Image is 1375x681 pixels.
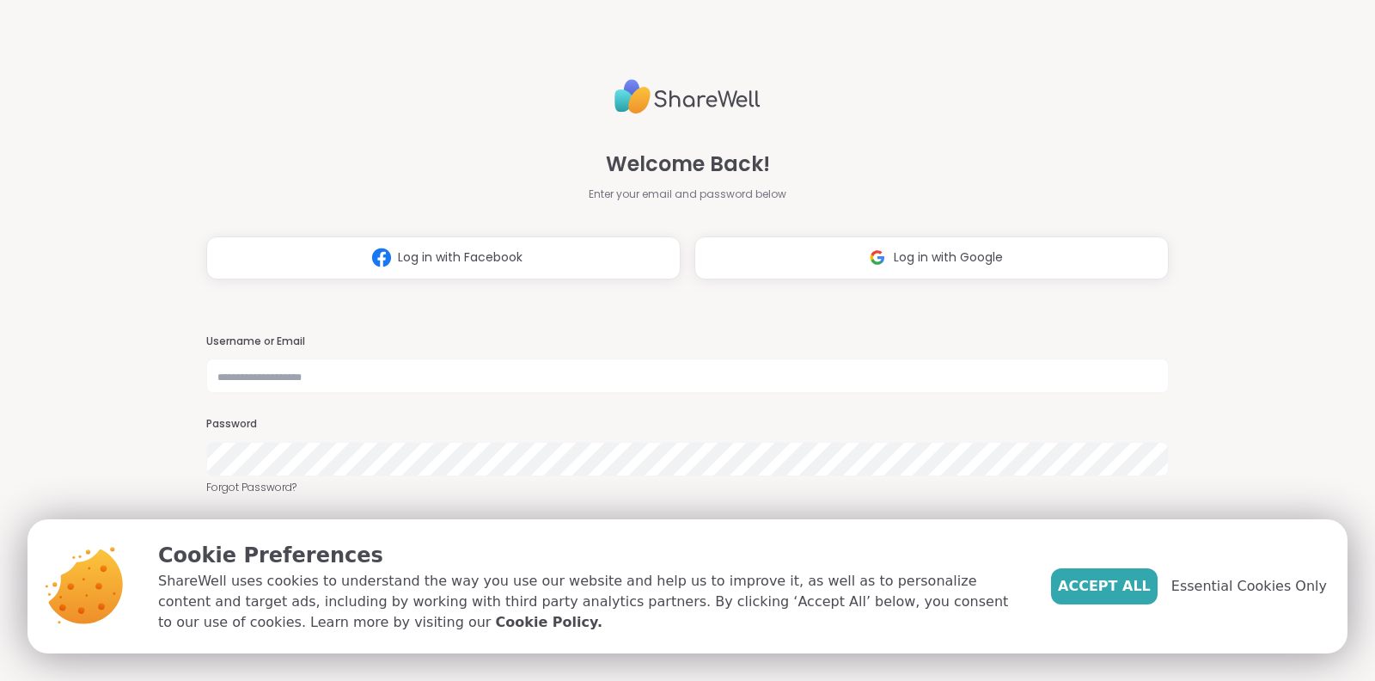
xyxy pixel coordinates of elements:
[398,248,522,267] span: Log in with Facebook
[1058,576,1151,597] span: Accept All
[206,480,1169,495] a: Forgot Password?
[206,417,1169,432] h3: Password
[694,236,1169,279] button: Log in with Google
[1051,568,1158,604] button: Accept All
[861,242,894,273] img: ShareWell Logomark
[206,334,1169,349] h3: Username or Email
[206,236,681,279] button: Log in with Facebook
[496,612,602,633] a: Cookie Policy.
[614,72,761,121] img: ShareWell Logo
[365,242,398,273] img: ShareWell Logomark
[606,149,770,180] span: Welcome Back!
[589,187,786,202] span: Enter your email and password below
[1171,576,1327,597] span: Essential Cookies Only
[158,571,1024,633] p: ShareWell uses cookies to understand the way you use our website and help us to improve it, as we...
[894,248,1003,267] span: Log in with Google
[158,540,1024,571] p: Cookie Preferences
